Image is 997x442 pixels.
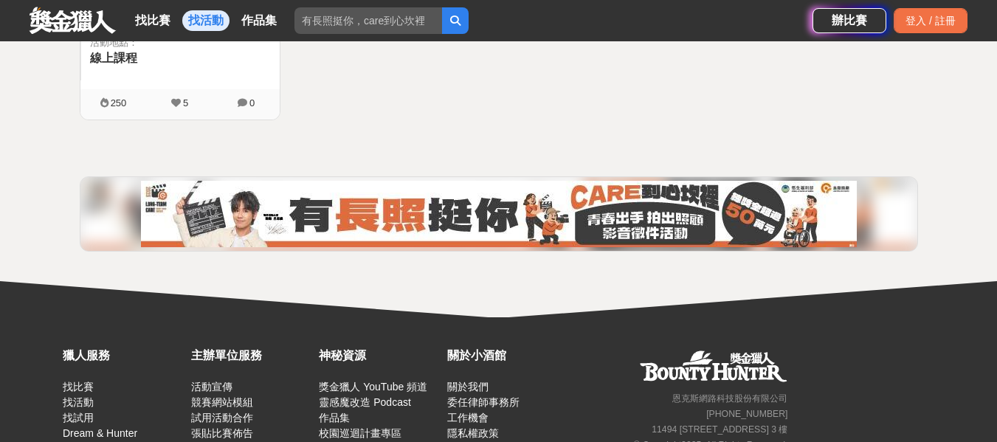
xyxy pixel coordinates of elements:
[652,424,787,435] small: 11494 [STREET_ADDRESS] 3 樓
[182,10,230,31] a: 找活動
[447,427,499,439] a: 隱私權政策
[319,412,350,424] a: 作品集
[672,393,787,404] small: 恩克斯網路科技股份有限公司
[183,97,188,108] span: 5
[191,396,253,408] a: 競賽網站模組
[706,409,787,419] small: [PHONE_NUMBER]
[319,381,427,393] a: 獎金獵人 YouTube 頻道
[319,427,401,439] a: 校園巡迴計畫專區
[63,396,94,408] a: 找活動
[447,396,520,408] a: 委任律師事務所
[294,7,442,34] input: 有長照挺你，care到心坎裡！青春出手，拍出照顧 影音徵件活動
[249,97,255,108] span: 0
[63,427,137,439] a: Dream & Hunter
[447,412,489,424] a: 工作機會
[235,10,283,31] a: 作品集
[90,35,271,50] span: 活動地點：
[63,381,94,393] a: 找比賽
[191,347,312,365] div: 主辦單位服務
[90,52,137,64] span: 線上課程
[319,396,410,408] a: 靈感魔改造 Podcast
[447,347,568,365] div: 關於小酒館
[63,412,94,424] a: 找試用
[191,381,232,393] a: 活動宣傳
[813,8,886,33] a: 辦比賽
[894,8,967,33] div: 登入 / 註冊
[63,347,184,365] div: 獵人服務
[111,97,127,108] span: 250
[141,181,857,247] img: 0454c82e-88f2-4dcc-9ff1-cb041c249df3.jpg
[129,10,176,31] a: 找比賽
[191,427,253,439] a: 張貼比賽佈告
[319,347,440,365] div: 神秘資源
[447,381,489,393] a: 關於我們
[191,412,253,424] a: 試用活動合作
